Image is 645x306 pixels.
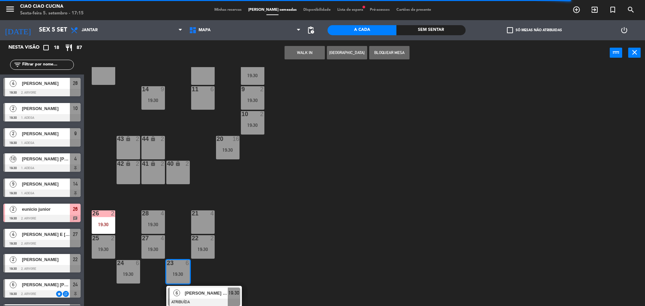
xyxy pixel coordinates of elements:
[285,46,325,59] button: WALK IN
[609,6,617,14] i: turned_in_not
[141,98,165,103] div: 19:30
[73,205,78,213] span: 26
[54,44,59,52] span: 18
[22,256,70,263] span: [PERSON_NAME]
[42,44,50,52] i: crop_square
[191,247,215,252] div: 19:30
[369,46,410,59] button: Bloquear Mesa
[150,136,156,142] i: lock
[591,6,599,14] i: exit_to_app
[22,206,70,213] span: eunicio junior
[92,210,93,216] div: 26
[507,27,562,33] label: Só mesas não atribuidas
[612,48,620,56] i: power_input
[111,210,115,216] div: 2
[65,44,73,52] i: restaurant
[22,231,70,238] span: [PERSON_NAME] E [PERSON_NAME]
[22,130,70,137] span: [PERSON_NAME]
[161,210,165,216] div: 4
[211,8,245,12] span: Minhas reservas
[136,136,140,142] div: 2
[141,247,165,252] div: 19:30
[22,281,70,288] span: [PERSON_NAME] [PERSON_NAME]
[136,260,140,266] div: 6
[111,61,115,67] div: 6
[327,46,367,59] button: [GEOGRAPHIC_DATA]
[173,290,180,296] span: 6
[367,8,393,12] span: Pré-acessos
[396,25,465,35] div: Sem sentar
[161,235,165,241] div: 4
[185,290,228,297] span: [PERSON_NAME] [PERSON_NAME]
[5,4,15,14] i: menu
[10,206,16,213] span: 2
[631,48,639,56] i: close
[199,28,211,33] span: MAPA
[10,105,16,112] span: 2
[92,61,93,67] div: 45
[10,282,16,288] span: 6
[117,136,118,142] div: 43
[117,260,118,266] div: 24
[210,86,214,92] div: 6
[10,80,16,87] span: 4
[161,136,165,142] div: 2
[3,44,48,52] div: Nesta visão
[20,10,84,17] div: Sexta-feira 5. setembro - 17:15
[241,98,264,103] div: 19:30
[13,61,21,69] i: filter_list
[610,48,622,58] button: power_input
[10,181,16,188] span: 9
[125,161,131,166] i: lock
[74,130,77,138] span: 9
[22,181,70,188] span: [PERSON_NAME]
[507,27,513,33] span: check_box_outline_blank
[185,260,189,266] div: 6
[82,28,98,33] span: Jantar
[73,79,78,87] span: 28
[22,80,70,87] span: [PERSON_NAME]
[232,136,239,142] div: 16
[73,280,78,289] span: 24
[10,256,16,263] span: 2
[92,235,93,241] div: 25
[57,26,66,34] i: arrow_drop_down
[216,148,240,152] div: 19:30
[10,156,16,162] span: 10
[307,26,315,34] span: pending_actions
[73,104,78,112] span: 10
[125,136,131,142] i: lock
[572,6,580,14] i: add_circle_outline
[185,161,189,167] div: 2
[260,86,264,92] div: 2
[20,3,84,10] div: Ciao Ciao Cucina
[300,8,334,12] span: Disponibilidade
[161,161,165,167] div: 2
[210,235,214,241] div: 2
[21,61,74,68] input: Filtrar por nome...
[10,231,16,238] span: 4
[393,8,434,12] span: Cartões de presente
[166,272,190,276] div: 19:30
[150,161,156,166] i: lock
[241,123,264,127] div: 19:30
[73,230,78,238] span: 27
[245,8,300,12] span: [PERSON_NAME] semeadas
[628,48,641,58] button: close
[241,73,264,78] div: 19:30
[627,6,635,14] i: search
[92,247,115,252] div: 19:30
[136,161,140,167] div: 2
[161,86,165,92] div: 9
